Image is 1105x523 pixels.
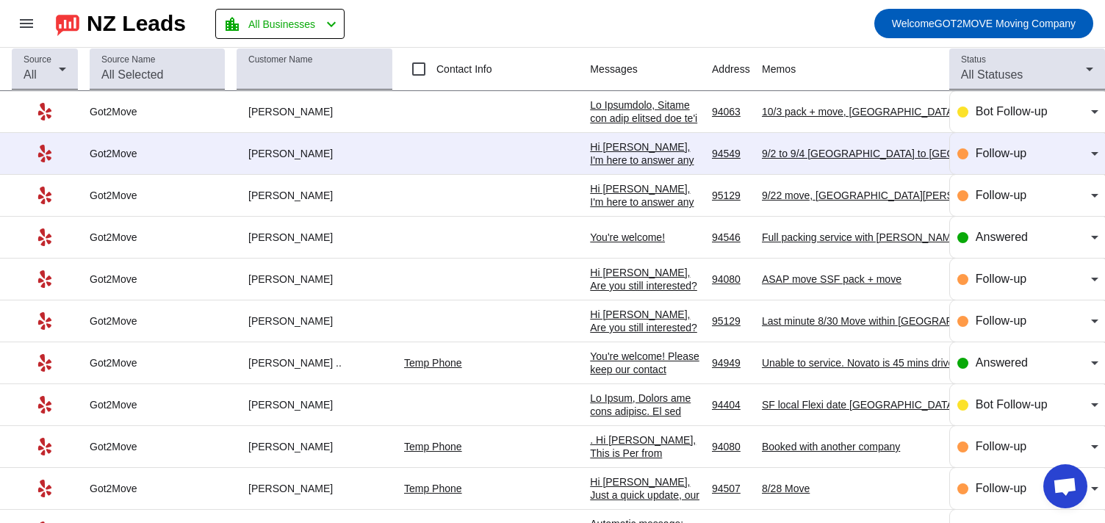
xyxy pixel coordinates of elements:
div: 95129 [712,314,750,328]
label: Contact Info [433,62,492,76]
span: GOT2MOVE Moving Company [892,13,1076,34]
div: 9/2 to 9/4 [GEOGRAPHIC_DATA] to [GEOGRAPHIC_DATA] 3 bedroom home [762,147,982,160]
div: Got2Move [90,356,225,369]
div: Got2Move [90,482,225,495]
div: 8/28 Move [762,482,982,495]
div: SF local Flexi date [GEOGRAPHIC_DATA] to [GEOGRAPHIC_DATA] [762,398,982,411]
mat-icon: chevron_left [323,15,340,33]
mat-label: Customer Name [248,55,312,65]
div: Got2Move [90,398,225,411]
div: [PERSON_NAME] .. [237,356,392,369]
div: Got2Move [90,231,225,244]
div: You're welcome! Please keep our contact information handy in case you need assistance with a full... [590,350,700,442]
span: Follow-up [976,314,1026,327]
div: Hi [PERSON_NAME], I'm here to answer any questions you may have or to discuss any additional deta... [590,140,700,325]
div: Got2Move [90,189,225,202]
div: 95129 [712,189,750,202]
div: You're welcome! [590,231,700,244]
span: Bot Follow-up [976,398,1048,411]
th: Address [712,48,762,91]
div: Full packing service with [PERSON_NAME][GEOGRAPHIC_DATA]. Date TBD [762,231,982,244]
span: All [24,68,37,81]
div: Got2Move [90,314,225,328]
mat-label: Status [961,55,986,65]
div: 94546 [712,231,750,244]
div: [PERSON_NAME] [237,231,392,244]
a: Temp Phone [404,441,462,452]
div: Hi [PERSON_NAME], Are you still interested? If you have time [DATE], we can hop on a quick virtua... [590,266,700,385]
mat-icon: Yelp [36,103,54,120]
mat-icon: menu [18,15,35,32]
button: WelcomeGOT2MOVE Moving Company [874,9,1093,38]
span: Follow-up [976,482,1026,494]
div: Got2Move [90,105,225,118]
a: Temp Phone [404,483,462,494]
div: [PERSON_NAME] [237,314,392,328]
span: Follow-up [976,189,1026,201]
div: Got2Move [90,273,225,286]
div: ASAP move SSF pack + move [762,273,982,286]
mat-icon: Yelp [36,354,54,372]
mat-icon: Yelp [36,438,54,455]
mat-icon: location_city [223,15,241,33]
span: Follow-up [976,273,1026,285]
div: 9/22 move, [GEOGRAPHIC_DATA][PERSON_NAME] to [GEOGRAPHIC_DATA] [762,189,982,202]
div: [PERSON_NAME] [237,189,392,202]
div: 94549 [712,147,750,160]
span: Follow-up [976,440,1026,452]
span: All Statuses [961,68,1023,81]
span: Bot Follow-up [976,105,1048,118]
mat-icon: Yelp [36,480,54,497]
div: Hi [PERSON_NAME], I'm here to answer any questions you may have or to discuss any additional deta... [590,182,700,367]
button: All Businesses [215,9,345,39]
div: Last minute 8/30 Move within [GEOGRAPHIC_DATA][PERSON_NAME] [762,314,982,328]
mat-icon: Yelp [36,270,54,288]
div: [PERSON_NAME] [237,482,392,495]
img: logo [56,11,79,36]
div: Got2Move [90,440,225,453]
div: 94080 [712,273,750,286]
mat-icon: Yelp [36,187,54,204]
a: Temp Phone [404,357,462,369]
mat-label: Source Name [101,55,155,65]
input: All Selected [101,66,213,84]
div: 94404 [712,398,750,411]
div: Hi [PERSON_NAME], Are you still interested? It would be best if we book you for the morning of [D... [590,308,700,427]
mat-icon: Yelp [36,145,54,162]
div: 94080 [712,440,750,453]
span: Follow-up [976,147,1026,159]
div: 94949 [712,356,750,369]
div: 10/3 pack + move, [GEOGRAPHIC_DATA] to [GEOGRAPHIC_DATA] [762,105,982,118]
div: [PERSON_NAME] [237,105,392,118]
div: [PERSON_NAME] [237,398,392,411]
div: [PERSON_NAME] [237,147,392,160]
th: Messages [590,48,712,91]
mat-icon: Yelp [36,312,54,330]
div: [PERSON_NAME] [237,273,392,286]
div: Unable to service. Novato is 45 mins drive from the base and they're only moving 1 safe [762,356,982,369]
mat-icon: Yelp [36,396,54,414]
span: Answered [976,356,1028,369]
a: Open chat [1043,464,1087,508]
span: Answered [976,231,1028,243]
mat-icon: Yelp [36,228,54,246]
div: 94063 [712,105,750,118]
th: Memos [762,48,994,91]
span: Welcome [892,18,935,29]
div: 94507 [712,482,750,495]
mat-label: Source [24,55,51,65]
div: NZ Leads [87,13,186,34]
div: Booked with another company [762,440,982,453]
div: Got2Move [90,147,225,160]
div: [PERSON_NAME] [237,440,392,453]
span: All Businesses [248,14,315,35]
